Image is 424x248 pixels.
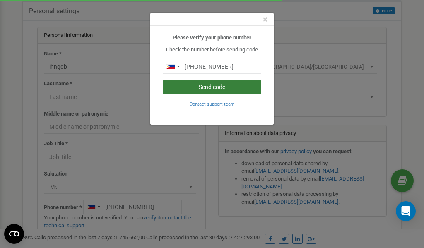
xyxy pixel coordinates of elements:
[263,14,267,24] span: ×
[163,80,261,94] button: Send code
[396,201,416,221] div: Open Intercom Messenger
[263,15,267,24] button: Close
[163,60,182,73] div: Telephone country code
[4,224,24,244] button: Open CMP widget
[173,34,251,41] b: Please verify your phone number
[163,60,261,74] input: 0905 123 4567
[190,101,235,107] a: Contact support team
[163,46,261,54] p: Check the number before sending code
